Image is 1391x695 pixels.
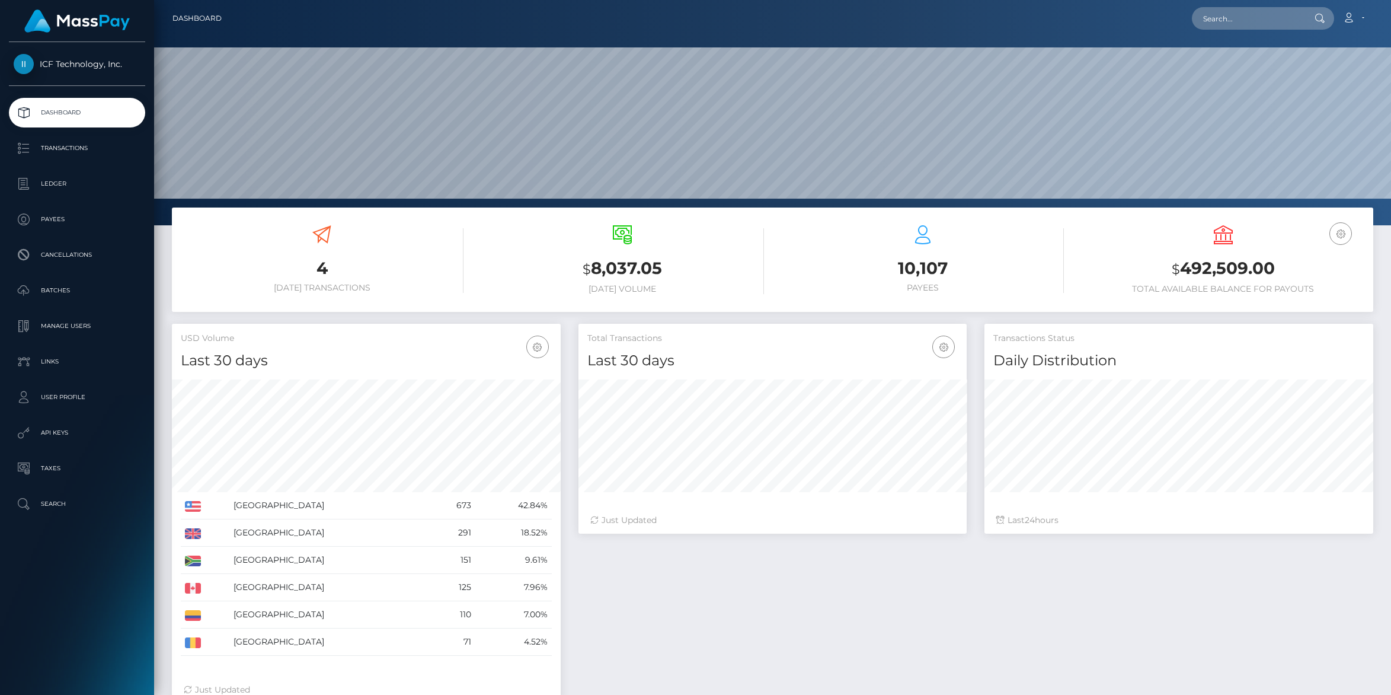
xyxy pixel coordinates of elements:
[172,6,222,31] a: Dashboard
[993,350,1364,371] h4: Daily Distribution
[229,547,429,574] td: [GEOGRAPHIC_DATA]
[14,211,140,228] p: Payees
[475,574,552,601] td: 7.96%
[185,501,201,512] img: US.png
[587,333,958,345] h5: Total Transactions
[475,492,552,519] td: 42.84%
[14,388,140,406] p: User Profile
[14,139,140,157] p: Transactions
[181,350,552,371] h4: Last 30 days
[185,637,201,648] img: RO.png
[475,547,552,574] td: 9.61%
[9,240,145,270] a: Cancellations
[583,261,591,278] small: $
[9,489,145,519] a: Search
[9,382,145,412] a: User Profile
[587,350,958,371] h4: Last 30 days
[1192,7,1303,30] input: Search...
[181,257,463,280] h3: 4
[9,169,145,199] a: Ledger
[429,519,475,547] td: 291
[481,284,764,294] h6: [DATE] Volume
[475,601,552,629] td: 7.00%
[429,492,475,519] td: 673
[185,556,201,566] img: ZA.png
[185,583,201,594] img: CA.png
[9,59,145,69] span: ICF Technology, Inc.
[185,610,201,621] img: CO.png
[782,283,1064,293] h6: Payees
[9,98,145,127] a: Dashboard
[14,495,140,513] p: Search
[429,547,475,574] td: 151
[181,333,552,345] h5: USD Volume
[9,454,145,483] a: Taxes
[14,317,140,335] p: Manage Users
[9,311,145,341] a: Manage Users
[181,283,463,293] h6: [DATE] Transactions
[1025,515,1035,525] span: 24
[24,9,130,33] img: MassPay Logo
[9,347,145,377] a: Links
[14,54,34,74] img: ICF Technology, Inc.
[475,519,552,547] td: 18.52%
[9,276,145,305] a: Batches
[9,418,145,448] a: API Keys
[782,257,1064,280] h3: 10,107
[229,601,429,629] td: [GEOGRAPHIC_DATA]
[229,519,429,547] td: [GEOGRAPHIC_DATA]
[590,514,955,527] div: Just Updated
[14,424,140,442] p: API Keys
[429,574,475,601] td: 125
[9,133,145,163] a: Transactions
[996,514,1361,527] div: Last hours
[475,629,552,656] td: 4.52%
[993,333,1364,345] h5: Transactions Status
[14,353,140,371] p: Links
[229,629,429,656] td: [GEOGRAPHIC_DATA]
[14,104,140,122] p: Dashboard
[429,601,475,629] td: 110
[229,492,429,519] td: [GEOGRAPHIC_DATA]
[481,257,764,281] h3: 8,037.05
[14,175,140,193] p: Ledger
[14,246,140,264] p: Cancellations
[429,629,475,656] td: 71
[1172,261,1180,278] small: $
[9,205,145,234] a: Payees
[1082,257,1364,281] h3: 492,509.00
[229,574,429,601] td: [GEOGRAPHIC_DATA]
[185,528,201,539] img: GB.png
[1082,284,1364,294] h6: Total Available Balance for Payouts
[14,460,140,477] p: Taxes
[14,282,140,299] p: Batches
